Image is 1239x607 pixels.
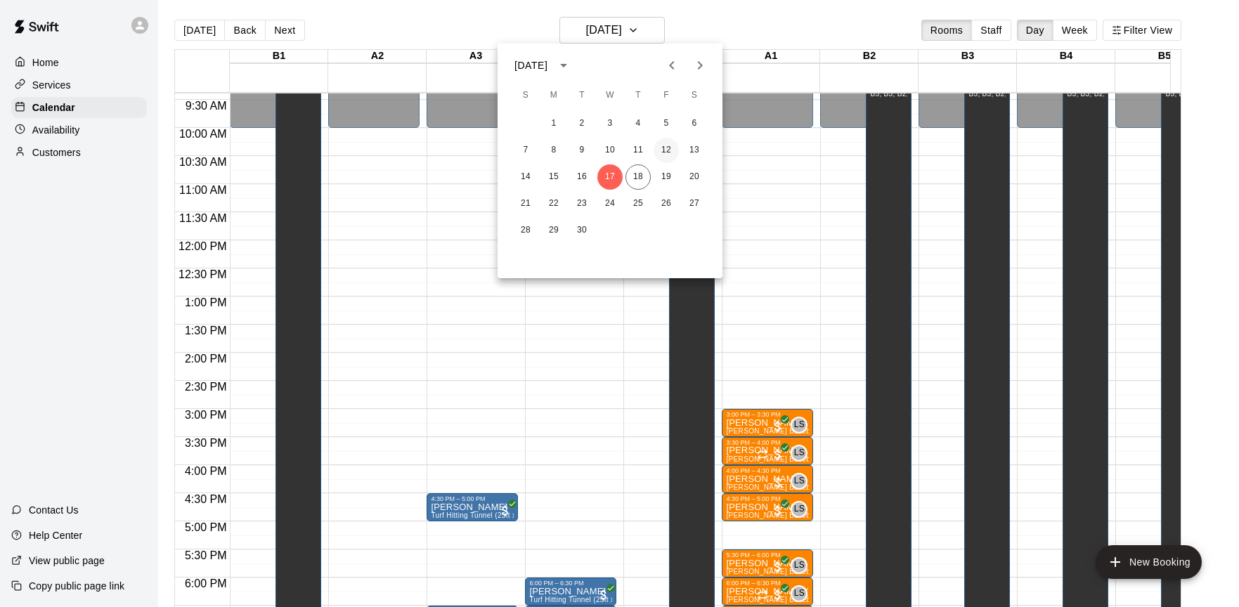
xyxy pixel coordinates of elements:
[686,51,714,79] button: Next month
[597,111,623,136] button: 3
[625,164,651,190] button: 18
[682,138,707,163] button: 13
[597,138,623,163] button: 10
[597,191,623,216] button: 24
[625,81,651,110] span: Thursday
[569,218,595,243] button: 30
[654,111,679,136] button: 5
[569,164,595,190] button: 16
[597,164,623,190] button: 17
[541,111,566,136] button: 1
[569,81,595,110] span: Tuesday
[654,138,679,163] button: 12
[513,138,538,163] button: 7
[682,191,707,216] button: 27
[682,81,707,110] span: Saturday
[625,138,651,163] button: 11
[541,164,566,190] button: 15
[552,53,576,77] button: calendar view is open, switch to year view
[654,81,679,110] span: Friday
[514,58,547,73] div: [DATE]
[513,191,538,216] button: 21
[625,111,651,136] button: 4
[682,111,707,136] button: 6
[541,218,566,243] button: 29
[541,191,566,216] button: 22
[513,218,538,243] button: 28
[654,191,679,216] button: 26
[513,81,538,110] span: Sunday
[541,138,566,163] button: 8
[682,164,707,190] button: 20
[569,111,595,136] button: 2
[513,164,538,190] button: 14
[569,138,595,163] button: 9
[569,191,595,216] button: 23
[625,191,651,216] button: 25
[597,81,623,110] span: Wednesday
[658,51,686,79] button: Previous month
[654,164,679,190] button: 19
[541,81,566,110] span: Monday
